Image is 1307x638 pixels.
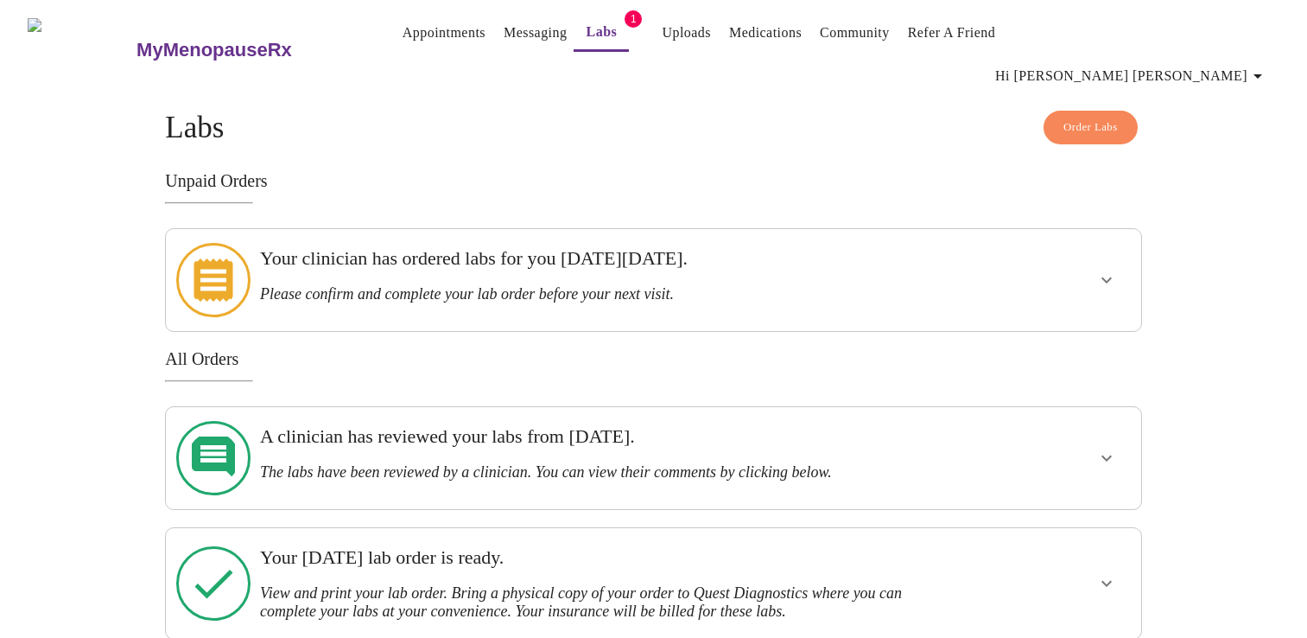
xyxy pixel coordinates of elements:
[1086,259,1127,301] button: show more
[988,59,1275,93] button: Hi [PERSON_NAME] [PERSON_NAME]
[1086,437,1127,479] button: show more
[165,171,1141,191] h3: Unpaid Orders
[995,64,1268,88] span: Hi [PERSON_NAME] [PERSON_NAME]
[820,21,890,45] a: Community
[165,349,1141,369] h3: All Orders
[260,285,953,303] h3: Please confirm and complete your lab order before your next visit.
[813,16,897,50] button: Community
[1063,118,1118,137] span: Order Labs
[135,20,361,80] a: MyMenopauseRx
[260,546,953,569] h3: Your [DATE] lab order is ready.
[901,16,1003,50] button: Refer a Friend
[625,10,642,28] span: 1
[662,21,711,45] a: Uploads
[729,21,802,45] a: Medications
[908,21,996,45] a: Refer a Friend
[655,16,718,50] button: Uploads
[497,16,574,50] button: Messaging
[504,21,567,45] a: Messaging
[165,111,1141,145] h4: Labs
[1086,563,1127,604] button: show more
[260,584,953,621] h3: View and print your lab order. Bring a physical copy of your order to Quest Diagnostics where you...
[587,20,618,44] a: Labs
[1044,111,1138,144] button: Order Labs
[574,15,629,52] button: Labs
[28,18,135,83] img: MyMenopauseRx Logo
[403,21,485,45] a: Appointments
[260,247,953,270] h3: Your clinician has ordered labs for you [DATE][DATE].
[260,425,953,448] h3: A clinician has reviewed your labs from [DATE].
[722,16,809,50] button: Medications
[260,463,953,482] h3: The labs have been reviewed by a clinician. You can view their comments by clicking below.
[396,16,492,50] button: Appointments
[136,39,292,61] h3: MyMenopauseRx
